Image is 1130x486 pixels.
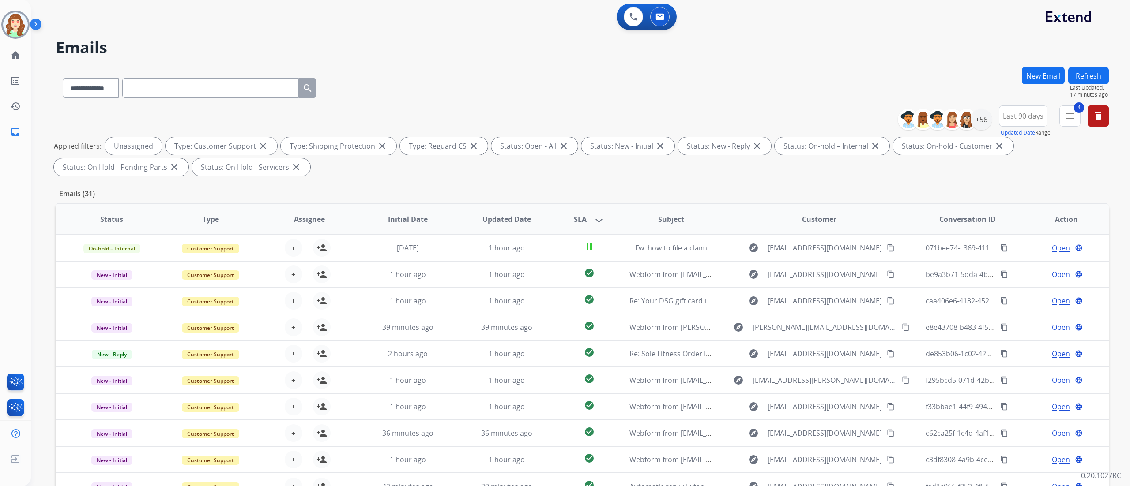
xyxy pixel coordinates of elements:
[316,375,327,385] mat-icon: person_add
[1000,403,1008,411] mat-icon: content_copy
[390,402,426,411] span: 1 hour ago
[316,401,327,412] mat-icon: person_add
[1075,403,1083,411] mat-icon: language
[56,188,98,199] p: Emails (31)
[56,39,1109,56] h2: Emails
[285,239,302,257] button: +
[748,348,759,359] mat-icon: explore
[489,269,525,279] span: 1 hour ago
[939,214,996,224] span: Conversation ID
[887,270,895,278] mat-icon: content_copy
[182,429,239,438] span: Customer Support
[768,295,882,306] span: [EMAIL_ADDRESS][DOMAIN_NAME]
[285,345,302,363] button: +
[203,214,219,224] span: Type
[285,424,302,442] button: +
[316,428,327,438] mat-icon: person_add
[768,243,882,253] span: [EMAIL_ADDRESS][DOMAIN_NAME]
[926,269,1062,279] span: be9a3b71-5dda-4bc9-af20-40e7b9086c4b
[768,348,882,359] span: [EMAIL_ADDRESS][DOMAIN_NAME]
[1000,244,1008,252] mat-icon: content_copy
[1052,428,1070,438] span: Open
[1003,114,1043,118] span: Last 90 days
[54,141,102,151] p: Applied filters:
[388,349,428,359] span: 2 hours ago
[316,295,327,306] mat-icon: person_add
[1052,269,1070,280] span: Open
[1075,376,1083,384] mat-icon: language
[748,428,759,438] mat-icon: explore
[581,137,674,155] div: Status: New - Initial
[1070,91,1109,98] span: 17 minutes ago
[802,214,836,224] span: Customer
[584,321,595,331] mat-icon: check_circle
[481,322,532,332] span: 39 minutes ago
[182,403,239,412] span: Customer Support
[926,428,1056,438] span: c62ca25f-1c4d-4af1-81f0-ad27a24de9e7
[1075,429,1083,437] mat-icon: language
[768,269,882,280] span: [EMAIL_ADDRESS][DOMAIN_NAME]
[3,12,28,37] img: avatar
[748,295,759,306] mat-icon: explore
[1059,105,1081,127] button: 4
[83,244,140,253] span: On-hold – Internal
[926,243,1058,253] span: 071bee74-c369-411f-b8fb-3d42a774fa16
[489,243,525,253] span: 1 hour ago
[468,141,479,151] mat-icon: close
[291,243,295,253] span: +
[926,349,1065,359] span: de853b06-1c02-421d-bebd-d03c13a3e7db
[629,296,745,306] span: Re: Your DSG gift card is on its way
[91,297,132,306] span: New - Initial
[887,297,895,305] mat-icon: content_copy
[748,269,759,280] mat-icon: explore
[291,162,301,172] mat-icon: close
[1070,84,1109,91] span: Last Updated:
[481,428,532,438] span: 36 minutes ago
[887,244,895,252] mat-icon: content_copy
[316,243,327,253] mat-icon: person_add
[91,270,132,280] span: New - Initial
[316,269,327,280] mat-icon: person_add
[388,214,428,224] span: Initial Date
[629,455,829,464] span: Webform from [EMAIL_ADDRESS][DOMAIN_NAME] on [DATE]
[1075,350,1083,358] mat-icon: language
[489,455,525,464] span: 1 hour ago
[285,265,302,283] button: +
[753,375,896,385] span: [EMAIL_ADDRESS][PERSON_NAME][DOMAIN_NAME]
[558,141,569,151] mat-icon: close
[291,454,295,465] span: +
[893,137,1013,155] div: Status: On-hold - Customer
[1000,297,1008,305] mat-icon: content_copy
[92,350,132,359] span: New - Reply
[169,162,180,172] mat-icon: close
[629,402,829,411] span: Webform from [EMAIL_ADDRESS][DOMAIN_NAME] on [DATE]
[390,375,426,385] span: 1 hour ago
[291,322,295,333] span: +
[400,137,488,155] div: Type: Reguard CS
[629,375,884,385] span: Webform from [EMAIL_ADDRESS][PERSON_NAME][DOMAIN_NAME] on [DATE]
[1081,470,1121,481] p: 0.20.1027RC
[971,109,992,130] div: +56
[1052,295,1070,306] span: Open
[91,429,132,438] span: New - Initial
[635,243,707,253] span: Fw: how to file a claim
[584,453,595,464] mat-icon: check_circle
[285,398,302,415] button: +
[678,137,771,155] div: Status: New - Reply
[489,349,525,359] span: 1 hour ago
[1075,323,1083,331] mat-icon: language
[1093,111,1104,121] mat-icon: delete
[887,350,895,358] mat-icon: content_copy
[382,428,433,438] span: 36 minutes ago
[584,426,595,437] mat-icon: check_circle
[768,454,882,465] span: [EMAIL_ADDRESS][DOMAIN_NAME]
[316,322,327,333] mat-icon: person_add
[902,323,910,331] mat-icon: content_copy
[182,270,239,280] span: Customer Support
[926,296,1057,306] span: caa406e6-4182-4520-afff-7d52ee9215e6
[1075,270,1083,278] mat-icon: language
[10,50,21,60] mat-icon: home
[768,428,882,438] span: [EMAIL_ADDRESS][DOMAIN_NAME]
[182,323,239,333] span: Customer Support
[1000,350,1008,358] mat-icon: content_copy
